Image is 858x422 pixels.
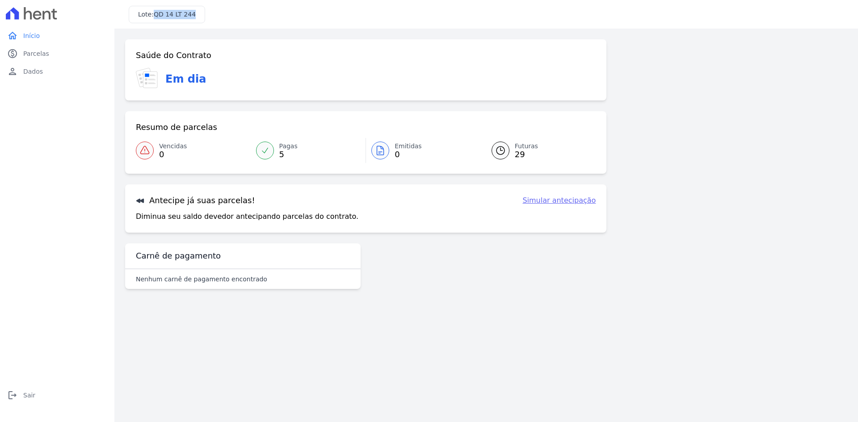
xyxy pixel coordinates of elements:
[395,142,422,151] span: Emitidas
[522,195,596,206] a: Simular antecipação
[7,48,18,59] i: paid
[165,71,206,87] h3: Em dia
[136,195,255,206] h3: Antecipe já suas parcelas!
[136,50,211,61] h3: Saúde do Contrato
[515,142,538,151] span: Futuras
[4,386,111,404] a: logoutSair
[136,275,267,284] p: Nenhum carnê de pagamento encontrado
[23,49,49,58] span: Parcelas
[279,151,298,158] span: 5
[515,151,538,158] span: 29
[7,66,18,77] i: person
[251,138,366,163] a: Pagas 5
[23,67,43,76] span: Dados
[4,27,111,45] a: homeInício
[395,151,422,158] span: 0
[279,142,298,151] span: Pagas
[481,138,596,163] a: Futuras 29
[23,31,40,40] span: Início
[154,11,196,18] span: QD 14 LT 244
[366,138,481,163] a: Emitidas 0
[136,211,358,222] p: Diminua seu saldo devedor antecipando parcelas do contrato.
[7,390,18,401] i: logout
[136,138,251,163] a: Vencidas 0
[136,251,221,261] h3: Carnê de pagamento
[136,122,217,133] h3: Resumo de parcelas
[159,151,187,158] span: 0
[7,30,18,41] i: home
[159,142,187,151] span: Vencidas
[23,391,35,400] span: Sair
[4,63,111,80] a: personDados
[4,45,111,63] a: paidParcelas
[138,10,196,19] h3: Lote:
